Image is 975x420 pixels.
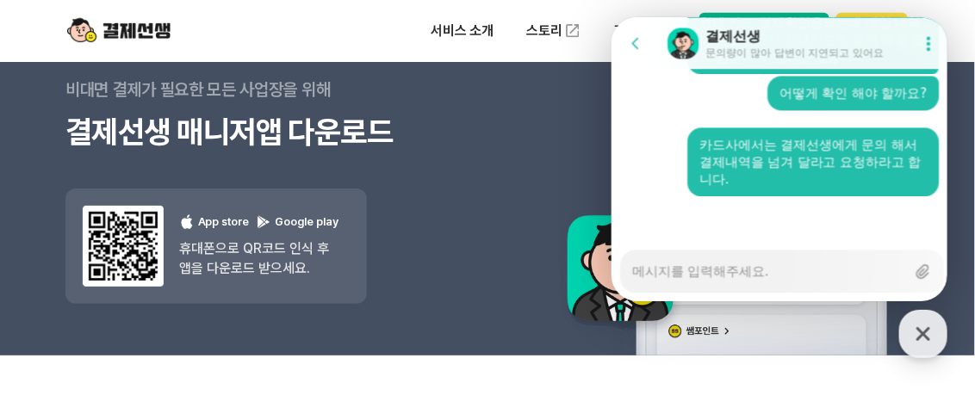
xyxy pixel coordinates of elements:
img: 애플 로고 [179,214,195,230]
h3: 결제선생 매니저앱 다운로드 [65,111,487,154]
p: 휴대폰으로 QR코드 인식 후 앱을 다운로드 받으세요. [179,238,338,278]
a: 스토리 [514,14,593,48]
img: 구글 플레이 로고 [256,214,271,230]
img: logo [67,15,171,47]
iframe: Channel chat [612,17,947,301]
button: 시작하기 [836,13,908,49]
button: 매니저사이트 로그인 [699,13,829,49]
p: 서비스 소개 [419,15,506,46]
p: Google play [256,214,338,231]
p: App store [179,214,249,231]
img: 앱 다운도르드 qr [83,206,164,287]
img: 외부 도메인 오픈 [564,22,581,40]
p: 비대면 결제가 필요한 모든 사업장을 위해 [65,68,487,111]
p: 고객센터 [602,15,674,46]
